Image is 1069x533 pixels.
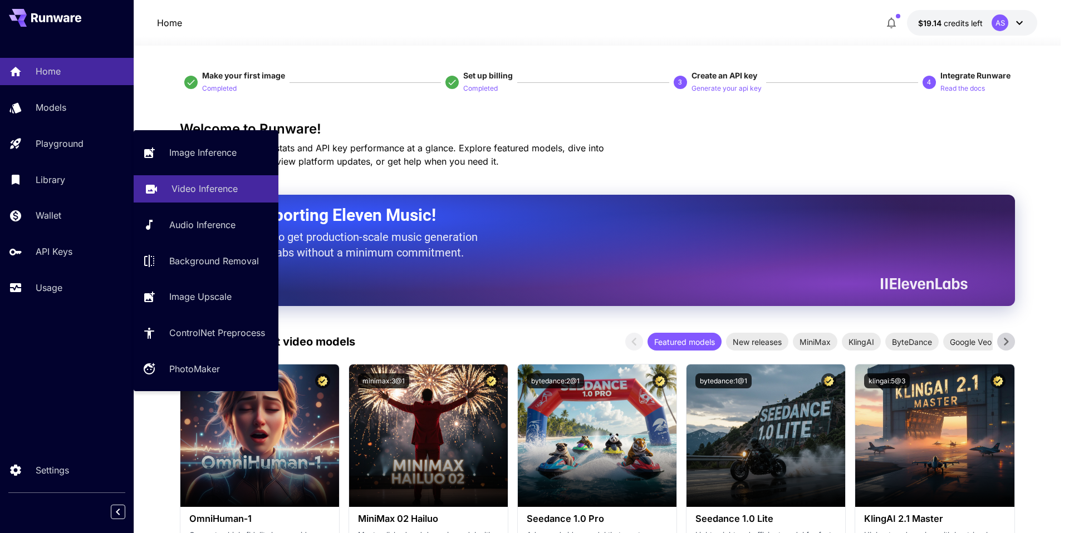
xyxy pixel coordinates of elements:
p: 4 [927,77,931,87]
p: API Keys [36,245,72,258]
a: Video Inference [134,175,278,203]
span: Featured models [648,336,722,348]
span: MiniMax [793,336,837,348]
a: Audio Inference [134,211,278,239]
p: Background Removal [169,254,259,268]
h3: OmniHuman‑1 [189,514,330,524]
div: $19.13925 [918,17,983,29]
div: Collapse sidebar [119,502,134,522]
p: Wallet [36,209,61,222]
p: Image Inference [169,146,237,159]
a: Image Upscale [134,283,278,310]
p: PhotoMaker [169,362,220,376]
h3: MiniMax 02 Hailuo [358,514,499,524]
span: ByteDance [885,336,939,348]
span: Set up billing [463,71,513,80]
p: 3 [678,77,682,87]
p: Completed [463,83,498,94]
span: Integrate Runware [940,71,1011,80]
span: Create an API key [692,71,757,80]
p: Home [157,16,182,29]
span: $19.14 [918,18,944,28]
button: Certified Model – Vetted for best performance and includes a commercial license. [821,373,836,388]
img: alt [855,364,1014,507]
button: Certified Model – Vetted for best performance and includes a commercial license. [315,373,330,388]
span: Google Veo [943,336,998,348]
span: KlingAI [842,336,881,348]
img: alt [686,364,845,507]
button: bytedance:2@1 [527,373,584,388]
h3: Seedance 1.0 Pro [527,514,668,524]
span: credits left [944,18,983,28]
a: Background Removal [134,247,278,274]
a: PhotoMaker [134,356,278,383]
button: Certified Model – Vetted for best performance and includes a commercial license. [990,373,1006,388]
span: Check out your usage stats and API key performance at a glance. Explore featured models, dive int... [180,142,604,167]
button: Certified Model – Vetted for best performance and includes a commercial license. [653,373,668,388]
button: $19.13925 [907,10,1037,36]
h3: Welcome to Runware! [180,121,1015,137]
p: Library [36,173,65,186]
span: Make your first image [202,71,285,80]
button: minimax:3@1 [358,373,409,388]
p: Usage [36,281,62,294]
span: New releases [726,336,788,348]
a: ControlNet Preprocess [134,319,278,347]
p: Generate your api key [692,83,762,94]
img: alt [349,364,508,507]
button: bytedance:1@1 [695,373,752,388]
p: The only way to get production-scale music generation from Eleven Labs without a minimum commitment. [208,229,486,260]
p: Completed [202,83,237,94]
button: Collapse sidebar [111,505,125,519]
p: Read the docs [940,83,985,94]
h3: KlingAI 2.1 Master [864,514,1005,524]
img: alt [180,364,339,507]
button: Certified Model – Vetted for best performance and includes a commercial license. [484,373,499,388]
p: Home [36,65,61,78]
a: Image Inference [134,139,278,166]
nav: breadcrumb [157,16,182,29]
div: AS [992,14,1008,31]
p: Playground [36,137,84,150]
p: Audio Inference [169,218,236,231]
p: ControlNet Preprocess [169,326,265,339]
img: alt [518,364,676,507]
p: Settings [36,463,69,477]
button: klingai:5@3 [864,373,910,388]
h2: Now Supporting Eleven Music! [208,205,959,226]
p: Video Inference [171,182,238,195]
p: Image Upscale [169,290,232,303]
h3: Seedance 1.0 Lite [695,514,836,524]
p: Models [36,101,66,114]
